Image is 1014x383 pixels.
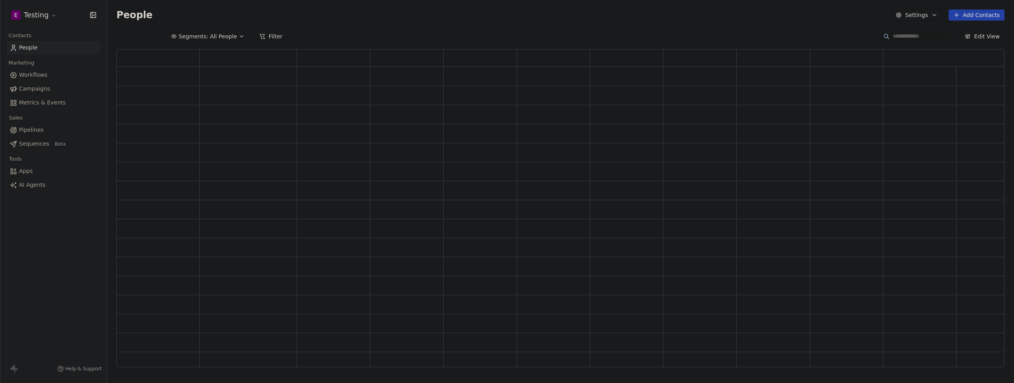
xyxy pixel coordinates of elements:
[254,31,287,42] button: Filter
[19,71,48,79] span: Workflows
[19,126,44,134] span: Pipelines
[6,41,100,54] a: People
[19,99,66,107] span: Metrics & Events
[6,96,100,109] a: Metrics & Events
[179,32,208,41] span: Segments:
[6,137,100,150] a: SequencesBeta
[24,10,49,20] span: Testing
[10,8,59,22] button: ETesting
[19,181,46,189] span: AI Agents
[960,31,1004,42] button: Edit View
[949,9,1004,21] button: Add Contacts
[116,9,152,21] span: People
[14,11,18,19] span: E
[6,112,26,124] span: Sales
[6,123,100,137] a: Pipelines
[6,165,100,178] a: Apps
[19,167,33,175] span: Apps
[65,366,102,372] span: Help & Support
[6,82,100,95] a: Campaigns
[6,68,100,82] a: Workflows
[19,140,49,148] span: Sequences
[6,178,100,191] a: AI Agents
[6,153,25,165] span: Tools
[5,57,38,69] span: Marketing
[57,366,102,372] a: Help & Support
[210,32,237,41] span: All People
[19,85,50,93] span: Campaigns
[52,140,68,148] span: Beta
[5,30,35,42] span: Contacts
[19,44,38,52] span: People
[891,9,942,21] button: Settings
[117,67,1005,368] div: grid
